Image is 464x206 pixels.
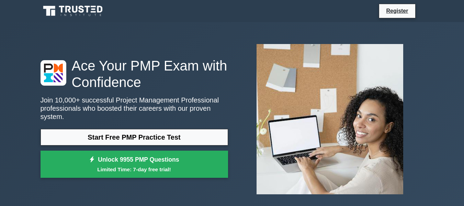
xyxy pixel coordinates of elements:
[41,96,228,121] p: Join 10,000+ successful Project Management Professional professionals who boosted their careers w...
[41,57,228,90] h1: Ace Your PMP Exam with Confidence
[41,129,228,145] a: Start Free PMP Practice Test
[49,165,219,173] small: Limited Time: 7-day free trial!
[382,7,412,15] a: Register
[41,151,228,178] a: Unlock 9955 PMP QuestionsLimited Time: 7-day free trial!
